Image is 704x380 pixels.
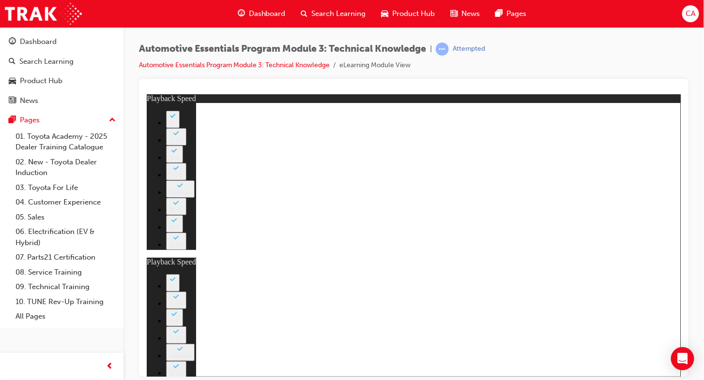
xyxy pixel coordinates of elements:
a: guage-iconDashboard [230,4,293,24]
span: guage-icon [238,8,245,20]
a: Product Hub [4,72,120,90]
a: search-iconSearch Learning [293,4,374,24]
button: CA [682,5,699,22]
button: Pages [4,111,120,129]
a: Search Learning [4,53,120,71]
span: Product Hub [393,8,435,19]
span: search-icon [301,8,308,20]
a: 08. Service Training [12,265,120,280]
div: Open Intercom Messenger [671,347,694,370]
span: pages-icon [9,116,16,125]
a: 04. Customer Experience [12,195,120,210]
span: guage-icon [9,38,16,46]
span: search-icon [9,58,15,66]
span: pages-icon [496,8,503,20]
a: News [4,92,120,110]
li: eLearning Module View [339,60,411,71]
span: Search Learning [312,8,366,19]
a: Automotive Essentials Program Module 3: Technical Knowledge [139,61,330,69]
span: Automotive Essentials Program Module 3: Technical Knowledge [139,44,426,55]
div: News [20,95,38,106]
a: 01. Toyota Academy - 2025 Dealer Training Catalogue [12,129,120,155]
a: news-iconNews [443,4,488,24]
span: prev-icon [107,361,114,373]
span: news-icon [451,8,458,20]
a: Dashboard [4,33,120,51]
a: 07. Parts21 Certification [12,250,120,265]
div: Dashboard [20,36,57,47]
a: 09. Technical Training [12,279,120,294]
span: up-icon [109,114,116,127]
a: car-iconProduct Hub [374,4,443,24]
a: All Pages [12,309,120,324]
a: 05. Sales [12,210,120,225]
a: pages-iconPages [488,4,535,24]
span: car-icon [382,8,389,20]
span: learningRecordVerb_ATTEMPT-icon [436,43,449,56]
a: 03. Toyota For Life [12,180,120,195]
span: News [462,8,480,19]
a: 06. Electrification (EV & Hybrid) [12,224,120,250]
span: car-icon [9,77,16,86]
span: | [430,44,432,55]
div: Product Hub [20,75,62,87]
div: Attempted [453,44,485,54]
span: Dashboard [249,8,286,19]
img: Trak [5,3,82,25]
a: 10. TUNE Rev-Up Training [12,294,120,309]
span: CA [686,8,695,19]
span: Pages [507,8,527,19]
span: news-icon [9,97,16,105]
button: DashboardSearch LearningProduct HubNews [4,31,120,111]
a: 02. New - Toyota Dealer Induction [12,155,120,180]
div: Pages [20,115,40,126]
div: Search Learning [19,56,74,67]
